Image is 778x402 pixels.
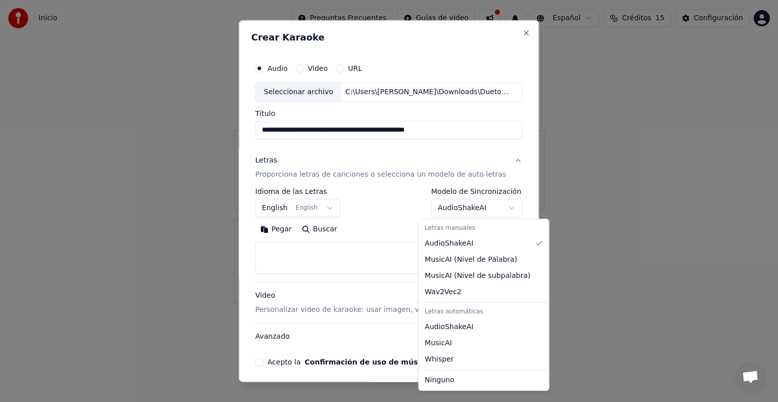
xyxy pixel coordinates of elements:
[425,271,531,281] span: MusicAI ( Nivel de subpalabra )
[425,375,454,385] span: Ninguno
[425,354,454,365] span: Whisper
[421,221,547,235] div: Letras manuales
[421,305,547,319] div: Letras automáticas
[425,255,518,265] span: MusicAI ( Nivel de Palabra )
[425,238,474,249] span: AudioShakeAI
[425,287,461,297] span: Wav2Vec2
[425,338,452,348] span: MusicAI
[425,322,474,332] span: AudioShakeAI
